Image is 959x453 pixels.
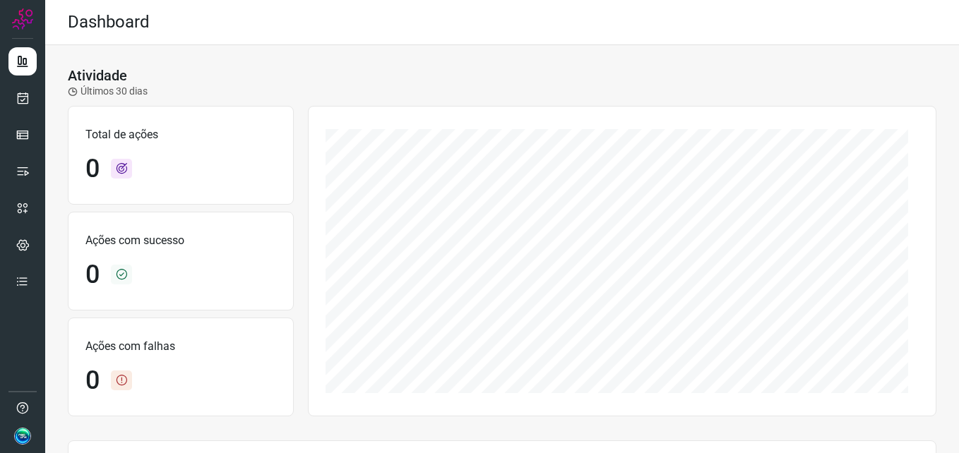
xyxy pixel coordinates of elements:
[12,8,33,30] img: Logo
[85,126,276,143] p: Total de ações
[14,428,31,445] img: 688dd65d34f4db4d93ce8256e11a8269.jpg
[85,366,100,396] h1: 0
[68,12,150,32] h2: Dashboard
[85,338,276,355] p: Ações com falhas
[68,67,127,84] h3: Atividade
[85,232,276,249] p: Ações com sucesso
[85,260,100,290] h1: 0
[68,84,148,99] p: Últimos 30 dias
[85,154,100,184] h1: 0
